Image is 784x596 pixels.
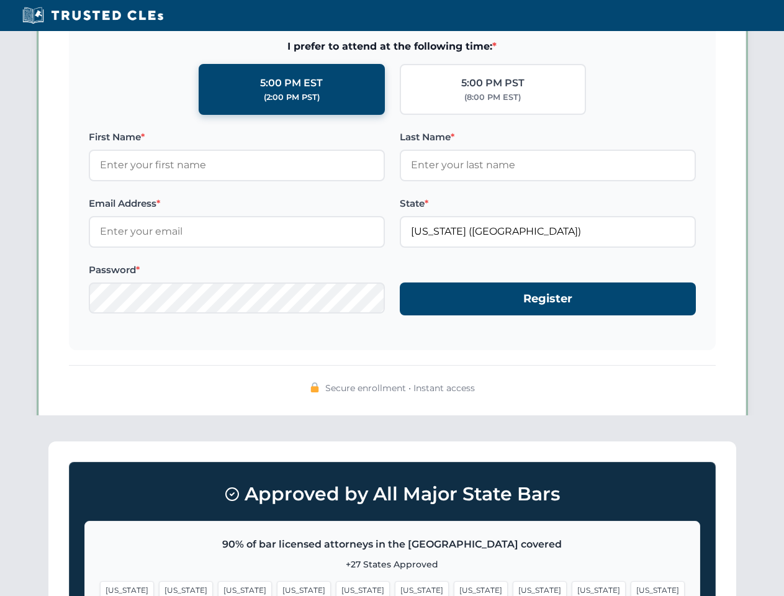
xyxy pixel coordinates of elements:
[89,196,385,211] label: Email Address
[84,477,700,511] h3: Approved by All Major State Bars
[89,150,385,181] input: Enter your first name
[400,130,696,145] label: Last Name
[461,75,525,91] div: 5:00 PM PST
[400,216,696,247] input: Florida (FL)
[260,75,323,91] div: 5:00 PM EST
[100,536,685,553] p: 90% of bar licensed attorneys in the [GEOGRAPHIC_DATA] covered
[310,382,320,392] img: 🔒
[89,38,696,55] span: I prefer to attend at the following time:
[464,91,521,104] div: (8:00 PM EST)
[400,282,696,315] button: Register
[400,196,696,211] label: State
[100,558,685,571] p: +27 States Approved
[89,130,385,145] label: First Name
[264,91,320,104] div: (2:00 PM PST)
[325,381,475,395] span: Secure enrollment • Instant access
[89,216,385,247] input: Enter your email
[400,150,696,181] input: Enter your last name
[19,6,167,25] img: Trusted CLEs
[89,263,385,278] label: Password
